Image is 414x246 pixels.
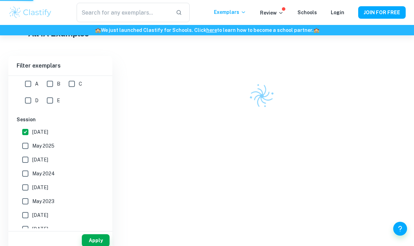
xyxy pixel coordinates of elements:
span: [DATE] [32,211,48,219]
button: Help and Feedback [393,222,407,236]
span: A [35,80,38,88]
img: Clastify logo [8,6,52,19]
h6: Filter exemplars [8,56,112,76]
input: Search for any exemplars... [77,3,170,22]
span: [DATE] [32,128,48,136]
span: [DATE] [32,156,48,164]
img: Clastify logo [245,79,278,113]
h6: We just launched Clastify for Schools. Click to learn how to become a school partner. [1,26,413,34]
span: C [79,80,82,88]
span: [DATE] [32,225,48,233]
span: 🏫 [95,27,101,33]
button: JOIN FOR FREE [358,6,406,19]
span: [DATE] [32,184,48,191]
span: D [35,97,38,104]
span: May 2023 [32,197,54,205]
a: here [206,27,217,33]
span: 🏫 [313,27,319,33]
span: E [57,97,60,104]
a: Login [331,10,344,15]
p: Review [260,9,284,17]
span: B [57,80,60,88]
span: May 2025 [32,142,54,150]
a: Schools [297,10,317,15]
p: Exemplars [214,8,246,16]
h6: Session [17,116,104,123]
span: May 2024 [32,170,55,177]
